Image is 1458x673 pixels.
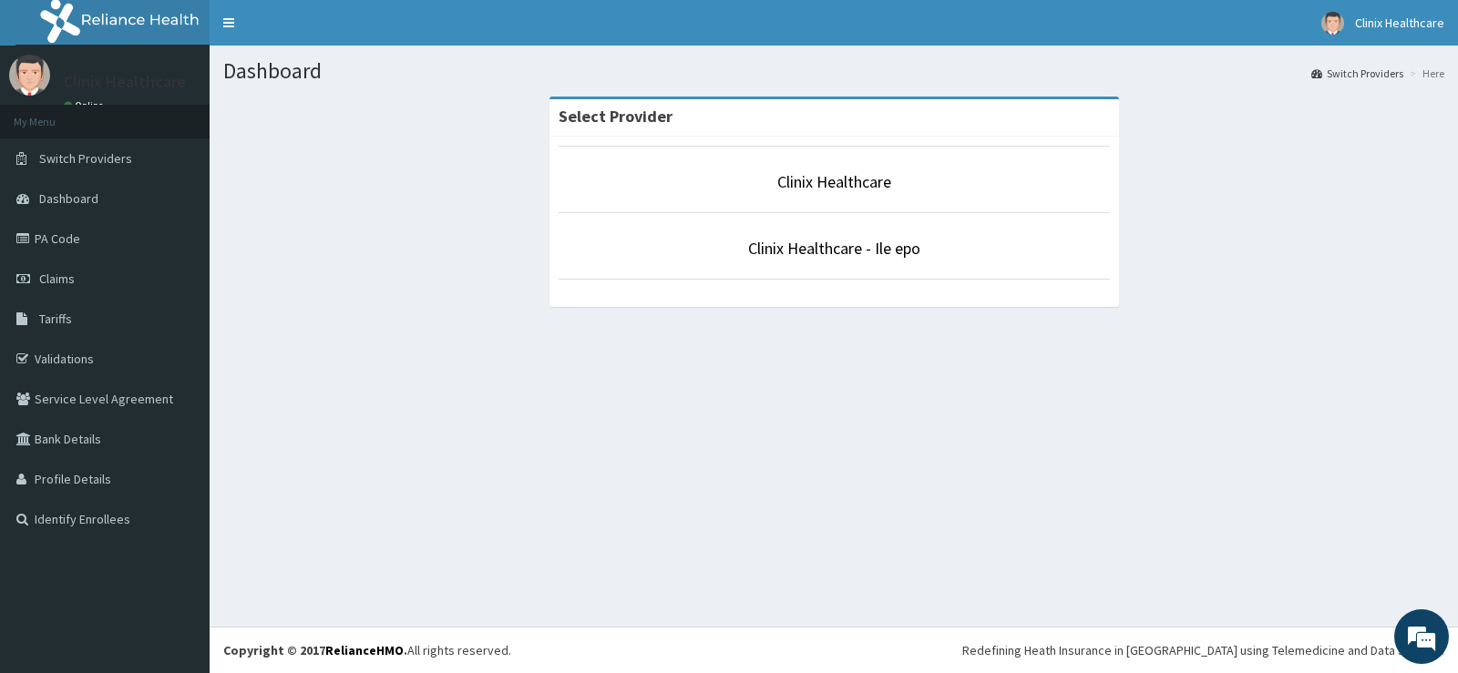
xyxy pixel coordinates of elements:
textarea: Type your message and hit 'Enter' [9,465,347,529]
span: Tariffs [39,311,72,327]
strong: Select Provider [559,106,673,127]
p: Clinix Healthcare [64,74,186,90]
span: Dashboard [39,190,98,207]
span: Switch Providers [39,150,132,167]
span: Clinix Healthcare [1355,15,1444,31]
footer: All rights reserved. [210,627,1458,673]
div: Chat with us now [95,102,306,126]
a: Online [64,99,108,112]
img: User Image [9,55,50,96]
a: RelianceHMO [325,642,404,658]
img: d_794563401_company_1708531726252_794563401 [34,91,74,137]
span: We're online! [106,213,252,397]
a: Clinix Healthcare - Ile epo [748,238,920,259]
h1: Dashboard [223,59,1444,83]
img: User Image [1321,12,1344,35]
li: Here [1405,66,1444,81]
div: Minimize live chat window [299,9,343,53]
strong: Copyright © 2017 . [223,642,407,658]
span: Claims [39,270,75,287]
div: Redefining Heath Insurance in [GEOGRAPHIC_DATA] using Telemedicine and Data Science! [962,641,1444,659]
a: Switch Providers [1311,66,1403,81]
a: Clinix Healthcare [777,171,891,192]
